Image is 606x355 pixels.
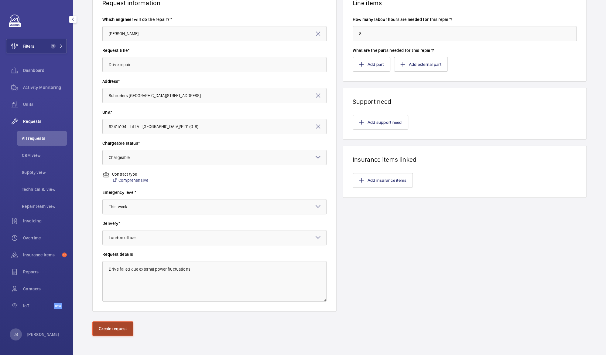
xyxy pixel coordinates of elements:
[353,16,577,22] label: How many labour hours are needed for this repair?
[22,152,67,158] span: CSM view
[102,220,327,226] label: Delivery*
[23,118,67,124] span: Requests
[102,119,327,134] input: Enter unit
[23,235,67,241] span: Overtime
[353,156,577,163] h1: Insurance items linked
[27,331,60,337] p: [PERSON_NAME]
[23,269,67,275] span: Reports
[102,251,327,257] label: Request details
[102,78,327,84] label: Address*
[23,286,67,292] span: Contacts
[112,177,148,183] a: Comprehensive
[23,67,67,73] span: Dashboard
[394,57,448,72] button: Add external part
[51,44,56,49] span: 2
[102,189,327,195] label: Emergency level*
[62,252,67,257] span: 9
[102,16,327,22] label: Which engineer will do the repair? *
[102,47,327,53] label: Request title*
[23,218,67,224] span: Invoicing
[22,203,67,209] span: Repair team view
[22,135,67,141] span: All requests
[6,39,67,53] button: Filters2
[23,303,54,309] span: IoT
[353,47,577,53] label: What are the parts needed for this repair?
[23,101,67,107] span: Units
[353,57,390,72] button: Add part
[14,331,18,337] p: JS
[23,43,34,49] span: Filters
[109,204,127,209] span: This week
[54,303,62,309] span: Beta
[23,252,60,258] span: Insurance items
[353,115,408,130] button: Add support need
[112,171,148,177] p: Contract type
[102,109,327,115] label: Unit*
[23,84,67,90] span: Activity Monitoring
[109,155,130,160] span: Chargeable
[102,57,327,72] input: Type request title
[102,26,327,41] input: Select engineer
[109,235,135,240] span: London office
[102,140,327,146] label: Chargeable status*
[92,321,133,336] button: Create request
[22,169,67,175] span: Supply view
[353,26,577,41] input: Type number of hours
[102,88,327,103] input: Enter address
[22,186,67,192] span: Technical S. view
[353,98,577,105] h1: Support need
[353,173,413,188] button: Add insurance items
